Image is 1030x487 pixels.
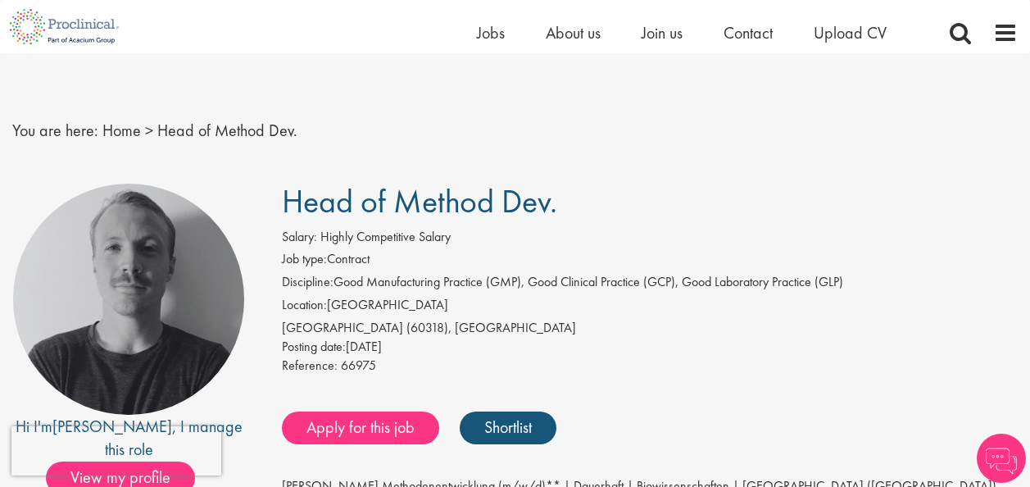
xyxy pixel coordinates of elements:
iframe: reCAPTCHA [11,426,221,476]
a: Apply for this job [282,412,439,444]
a: About us [546,22,601,43]
label: Reference: [282,357,338,375]
img: Chatbot [977,434,1026,483]
span: Posting date: [282,338,346,355]
a: Upload CV [814,22,887,43]
a: Join us [642,22,683,43]
span: > [145,120,153,141]
a: [PERSON_NAME] [52,416,172,437]
a: Shortlist [460,412,556,444]
label: Location: [282,296,327,315]
span: 66975 [341,357,376,374]
a: View my profile [46,465,211,486]
span: Head of Method Dev. [282,180,557,222]
div: [GEOGRAPHIC_DATA] (60318), [GEOGRAPHIC_DATA] [282,319,1018,338]
label: Discipline: [282,273,334,292]
div: Hi I'm , I manage this role [12,415,245,462]
label: Job type: [282,250,327,269]
label: Salary: [282,228,317,247]
span: Head of Method Dev. [157,120,297,141]
img: imeage of recruiter Felix Zimmer [13,184,244,415]
li: Good Manufacturing Practice (GMP), Good Clinical Practice (GCP), Good Laboratory Practice (GLP) [282,273,1018,296]
li: Contract [282,250,1018,273]
li: [GEOGRAPHIC_DATA] [282,296,1018,319]
a: Jobs [477,22,505,43]
a: Contact [724,22,773,43]
span: Highly Competitive Salary [320,228,451,245]
div: [DATE] [282,338,1018,357]
span: You are here: [12,120,98,141]
a: breadcrumb link [102,120,141,141]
